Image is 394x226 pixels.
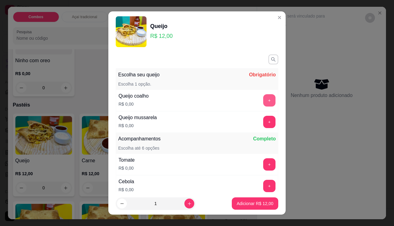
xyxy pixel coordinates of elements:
[117,199,127,208] button: decrease-product-quantity
[119,92,149,100] div: Queijo coalho
[119,114,157,121] div: Queijo mussarela
[263,116,275,128] button: add
[263,158,275,171] button: add
[232,197,278,210] button: Adicionar R$ 12,00
[263,180,275,192] button: add
[118,81,151,87] p: Escolha 1 opção.
[237,200,273,207] p: Adicionar R$ 12,00
[119,101,149,107] p: R$ 0,00
[119,123,157,129] p: R$ 0,00
[119,187,134,193] p: R$ 0,00
[263,94,275,107] button: add
[118,145,159,151] p: Escolha até 6 opções
[150,32,173,40] p: R$ 12,00
[118,135,161,143] p: Acompanhamentos
[275,13,284,22] button: Close
[150,22,173,30] div: Queijo
[116,16,147,47] img: product-image
[119,165,135,171] p: R$ 0,00
[249,71,276,79] p: Obrigatório
[118,71,159,79] p: Escolha seu queijo
[253,135,276,143] p: Completo
[184,199,194,208] button: increase-product-quantity
[119,178,134,185] div: Cebola
[119,156,135,164] div: Tomate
